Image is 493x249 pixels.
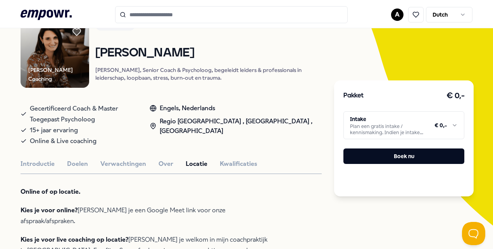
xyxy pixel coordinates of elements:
[67,159,88,169] button: Doelen
[100,159,146,169] button: Verwachtingen
[21,205,272,227] p: [PERSON_NAME] je een Google Meet link voor onze afspraak/afspraken.
[21,159,55,169] button: Introductie
[21,236,128,243] strong: Kies je voor live coaching op locatie?
[186,159,207,169] button: Locatie
[30,103,134,125] span: Gecertificeerd Coach & Master Toegepast Psycholoog
[159,159,173,169] button: Over
[95,66,322,82] p: [PERSON_NAME], Senior Coach & Psycholoog, begeleidt leiders & professionals in leiderschap, loopb...
[21,206,78,214] strong: Kies je voor online?
[95,46,322,60] h1: [PERSON_NAME]
[446,90,465,102] h3: € 0,-
[343,91,364,101] h3: Pakket
[30,125,78,136] span: 15+ jaar ervaring
[220,159,257,169] button: Kwalificaties
[150,103,322,113] div: Engels, Nederlands
[150,116,322,136] div: Regio [GEOGRAPHIC_DATA] , [GEOGRAPHIC_DATA] , [GEOGRAPHIC_DATA]
[391,9,403,21] button: A
[30,136,97,147] span: Online & Live coaching
[343,148,464,164] button: Boek nu
[115,6,348,23] input: Search for products, categories or subcategories
[462,222,485,245] iframe: Help Scout Beacon - Open
[21,20,89,88] img: Product Image
[21,188,81,195] strong: Online of op locatie.
[28,66,89,83] div: [PERSON_NAME] Coaching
